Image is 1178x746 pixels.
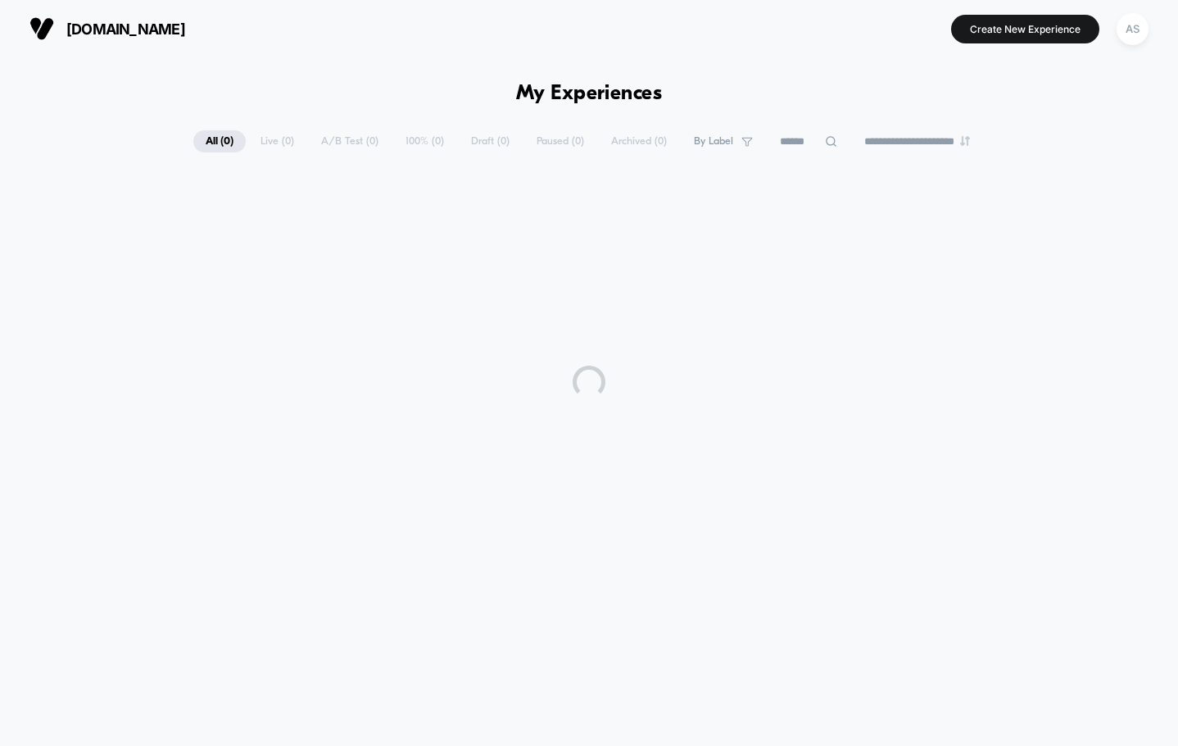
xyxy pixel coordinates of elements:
[193,130,246,152] span: All ( 0 )
[25,16,190,42] button: [DOMAIN_NAME]
[1117,13,1149,45] div: AS
[516,82,663,106] h1: My Experiences
[66,20,185,38] span: [DOMAIN_NAME]
[29,16,54,41] img: Visually logo
[951,15,1099,43] button: Create New Experience
[694,135,733,148] span: By Label
[960,136,970,146] img: end
[1112,12,1153,46] button: AS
